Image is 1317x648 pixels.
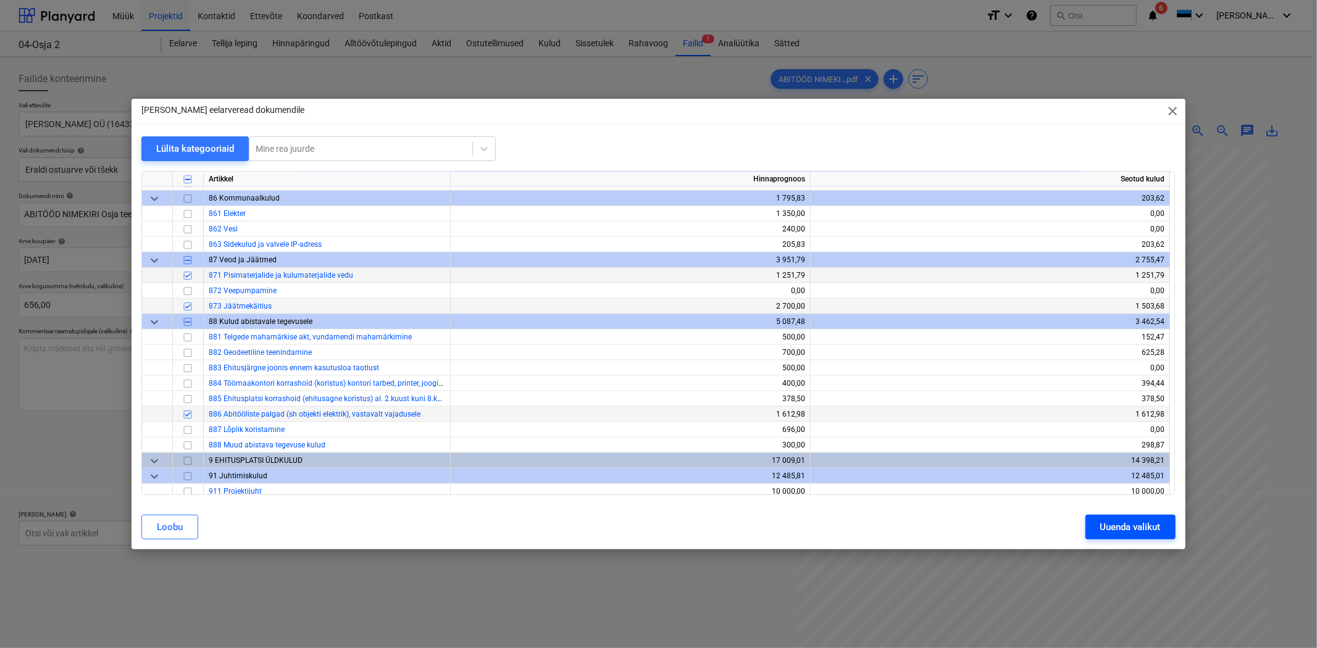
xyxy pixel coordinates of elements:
div: 1 612,98 [456,407,805,422]
a: 871 Pisimaterjalide ja kulumaterjalide vedu [209,271,353,280]
div: 203,62 [816,191,1164,206]
div: 0,00 [816,206,1164,222]
div: 240,00 [456,222,805,237]
span: keyboard_arrow_down [147,315,162,330]
a: 887 Lõplik koristamine [209,425,285,434]
div: 5 087,48 [456,314,805,330]
a: 881 Telgede mahamärkise akt, vundamendi mahamärkimine [209,333,412,341]
a: 872 Veepumpamine [209,286,277,295]
div: 696,00 [456,422,805,438]
div: 400,00 [456,376,805,391]
span: close [1166,104,1181,118]
div: 10 000,00 [456,484,805,499]
div: 0,00 [816,222,1164,237]
span: 87 Veod ja Jäätmed [209,255,277,264]
div: Lülita kategooriaid [156,141,234,157]
div: 1 503,68 [816,299,1164,314]
span: keyboard_arrow_down [147,469,162,484]
a: 873 Jäätmekäitlus [209,302,272,310]
div: 0,00 [816,360,1164,376]
div: 700,00 [456,345,805,360]
div: 2 755,47 [816,252,1164,268]
div: Artikkel [204,172,451,187]
div: 152,47 [816,330,1164,345]
div: 0,00 [816,422,1164,438]
div: 1 350,00 [456,206,805,222]
span: 86 Kommunaalkulud [209,194,280,202]
span: 88 Kulud abistavale tegevusele [209,317,312,326]
div: 12 485,81 [456,468,805,484]
div: Seotud kulud [811,172,1170,187]
div: 205,83 [456,237,805,252]
div: 3 951,79 [456,252,805,268]
span: 91 Juhtimiskulud [209,471,267,480]
a: 886 Abitööliste palgad (sh objekti elektrik), vastavalt vajadusele [209,410,420,418]
div: 500,00 [456,330,805,345]
button: Lülita kategooriaid [141,136,249,161]
div: Loobu [157,519,183,535]
div: 394,44 [816,376,1164,391]
a: 882 Geodeetiline teenindamine [209,348,312,357]
div: 3 462,54 [816,314,1164,330]
a: 861 Elekter [209,209,246,218]
a: 862 Vesi [209,225,238,233]
div: Hinnaprognoos [451,172,811,187]
div: 0,00 [456,283,805,299]
div: 300,00 [456,438,805,453]
a: 863 Sidekulud ja valvele IP-adress [209,240,322,249]
div: Uuenda valikut [1100,519,1161,535]
a: 888 Muud abistava tegevuse kulud [209,441,325,449]
a: 884 Töömaakontori korrashoid (koristus) kontori tarbed, printer, joogivesi-kohv platsile [209,379,495,388]
button: Loobu [141,515,198,539]
div: 378,50 [816,391,1164,407]
div: 12 485,01 [816,468,1164,484]
div: 14 398,21 [816,453,1164,468]
div: 378,50 [456,391,805,407]
div: 17 009,01 [456,453,805,468]
span: keyboard_arrow_down [147,454,162,468]
div: 625,28 [816,345,1164,360]
div: 1 251,79 [816,268,1164,283]
span: keyboard_arrow_down [147,191,162,206]
span: 9 EHITUSPLATSI ÜLDKULUD [209,456,303,465]
button: Uuenda valikut [1085,515,1176,539]
div: 500,00 [456,360,805,376]
a: 885 Ehitusplatsi korrashoid (ehitusagne koristus) al. 2.kuust kuni 8.kuuni, vastavalt vajadusele [209,394,524,403]
div: 1 612,98 [816,407,1164,422]
div: 1 795,83 [456,191,805,206]
div: 203,62 [816,237,1164,252]
a: 883 Ehitusjärgne joonis ennem kasutusloa taotlust [209,363,379,372]
div: 0,00 [816,283,1164,299]
p: [PERSON_NAME] eelarveread dokumendile [141,104,304,117]
div: 10 000,00 [816,484,1164,499]
div: 298,87 [816,438,1164,453]
div: 2 700,00 [456,299,805,314]
span: keyboard_arrow_down [147,253,162,268]
a: 911 Projektijuht [209,487,262,496]
div: 1 251,79 [456,268,805,283]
